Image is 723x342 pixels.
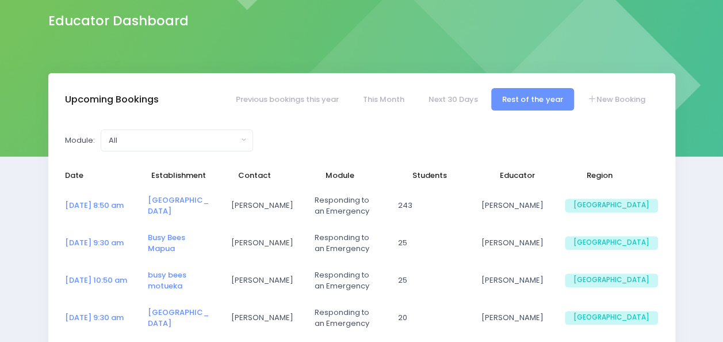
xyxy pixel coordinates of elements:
[481,275,545,286] span: [PERSON_NAME]
[224,88,350,111] a: Previous bookings this year
[65,94,159,105] h3: Upcoming Bookings
[412,170,476,181] span: Students
[481,237,545,249] span: [PERSON_NAME]
[474,299,557,337] td: Kym Inwood
[398,312,461,324] span: 20
[315,307,378,329] span: Responding to an Emergency
[557,187,658,225] td: South Island
[565,199,658,212] span: [GEOGRAPHIC_DATA]
[418,88,489,111] a: Next 30 Days
[224,187,307,225] td: Mike Lynch
[148,269,186,292] a: busy bees motueka
[391,299,474,337] td: 20
[565,236,658,250] span: [GEOGRAPHIC_DATA]
[148,232,185,254] a: Busy Bees Mapua
[565,273,658,287] span: [GEOGRAPHIC_DATA]
[65,312,124,323] a: [DATE] 9:30 am
[481,200,545,211] span: [PERSON_NAME]
[224,225,307,262] td: Donna Warrander
[587,170,650,181] span: Region
[224,299,307,337] td: Stacey Gallagher
[151,170,215,181] span: Establishment
[101,130,253,151] button: All
[140,299,224,337] td: <a href="https://app.stjis.org.nz/establishments/208120" class="font-weight-bold">Richmond Presch...
[231,312,294,324] span: [PERSON_NAME]
[307,225,391,262] td: Responding to an Emergency
[474,262,557,299] td: Kym Inwood
[326,170,389,181] span: Module
[391,225,474,262] td: 25
[315,232,378,254] span: Responding to an Emergency
[307,262,391,299] td: Responding to an Emergency
[481,312,545,324] span: [PERSON_NAME]
[307,187,391,225] td: Responding to an Emergency
[140,187,224,225] td: <a href="https://app.stjis.org.nz/establishments/202241" class="font-weight-bold">Lower Moutere S...
[65,225,140,262] td: <a href="https://app.stjis.org.nz/bookings/523966" class="font-weight-bold">22 Sep at 9:30 am</a>
[491,88,574,111] a: Rest of the year
[391,262,474,299] td: 25
[557,299,658,337] td: South Island
[231,237,294,249] span: [PERSON_NAME]
[557,225,658,262] td: South Island
[557,262,658,299] td: South Island
[65,262,140,299] td: <a href="https://app.stjis.org.nz/bookings/524114" class="font-weight-bold">22 Sep at 10:50 am</a>
[65,275,127,286] a: [DATE] 10:50 am
[398,237,461,249] span: 25
[398,200,461,211] span: 243
[140,262,224,299] td: <a href="https://app.stjis.org.nz/establishments/209134" class="font-weight-bold">busy bees motue...
[65,135,95,146] label: Module:
[148,307,209,329] a: [GEOGRAPHIC_DATA]
[391,187,474,225] td: 243
[500,170,563,181] span: Educator
[351,88,415,111] a: This Month
[148,195,209,217] a: [GEOGRAPHIC_DATA]
[65,299,140,337] td: <a href="https://app.stjis.org.nz/bookings/523927" class="font-weight-bold">23 Sep at 9:30 am</a>
[65,170,128,181] span: Date
[315,195,378,217] span: Responding to an Emergency
[48,13,189,29] h2: Educator Dashboard
[238,170,301,181] span: Contact
[231,200,294,211] span: [PERSON_NAME]
[109,135,238,146] div: All
[398,275,461,286] span: 25
[315,269,378,292] span: Responding to an Emergency
[474,187,557,225] td: Kym Inwood
[565,311,658,325] span: [GEOGRAPHIC_DATA]
[65,200,124,211] a: [DATE] 8:50 am
[231,275,294,286] span: [PERSON_NAME]
[474,225,557,262] td: Kym Inwood
[224,262,307,299] td: Holly Murray
[65,187,140,225] td: <a href="https://app.stjis.org.nz/bookings/523580" class="font-weight-bold">15 Sep at 8:50 am</a>
[65,237,124,248] a: [DATE] 9:30 am
[576,88,656,111] a: New Booking
[140,225,224,262] td: <a href="https://app.stjis.org.nz/establishments/209109" class="font-weight-bold">Busy Bees Mapua...
[307,299,391,337] td: Responding to an Emergency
